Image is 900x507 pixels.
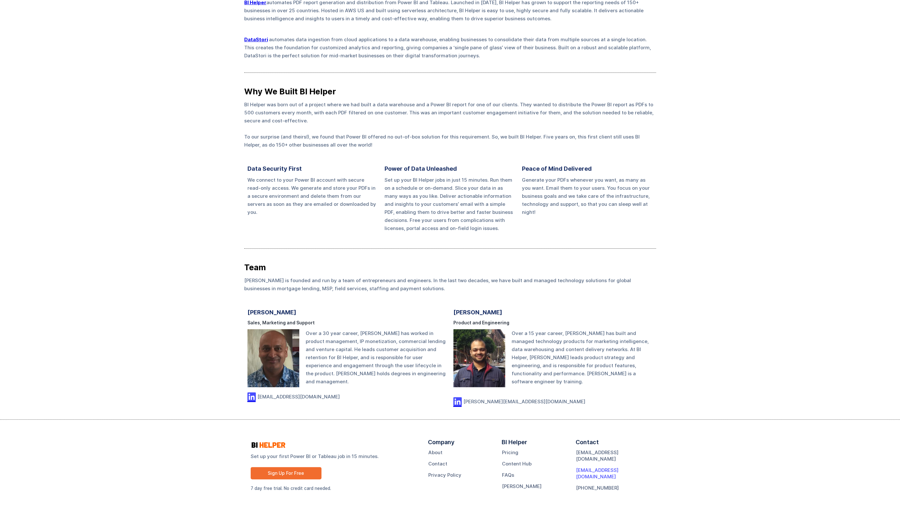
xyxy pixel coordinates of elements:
[576,485,619,491] a: [PHONE_NUMBER]
[257,395,340,402] p: [EMAIL_ADDRESS][DOMAIN_NAME] ‍
[428,449,442,456] a: About
[247,395,256,402] a: 
[257,395,340,402] a: [EMAIL_ADDRESS][DOMAIN_NAME]‍
[247,165,302,173] h4: Data Security First
[502,461,532,467] a: Content Hub
[247,395,256,398] p: 
[247,176,378,216] p: We connect to your Power BI account with secure read-only access. We generate and store your PDFs...
[453,329,506,387] img: Ishan Rastogi
[244,86,656,97] h2: Why We Built BI Helper
[512,329,653,394] p: Over a 15 year career, [PERSON_NAME] has built and managed technology products for marketing inte...
[502,449,518,456] a: Pricing
[244,276,656,292] p: [PERSON_NAME] is founded and run by a team of entrepreneurs and engineers. In the last two decade...
[522,176,653,216] p: Generate your PDFs whenever you want, as many as you want. Email them to your users. You focus on...
[428,472,461,478] a: Privacy Policy
[385,176,515,232] p: Set up your BI Helper jobs in just 15 minutes. Run them on a schedule or on-demand. Slice your da...
[247,320,447,326] h5: Sales, Marketing and Support
[502,483,542,490] a: [PERSON_NAME]
[247,309,296,316] h4: [PERSON_NAME]
[247,329,300,387] img: Kiran Hosakote
[244,36,268,43] a: DataStori
[502,439,527,449] div: BI Helper
[244,35,656,60] p: automates data ingestion from cloud applications to a data warehouse, enabling businesses to cons...
[453,320,653,326] h5: Product and Engineering
[576,449,650,462] a: [EMAIL_ADDRESS][DOMAIN_NAME]
[251,453,415,460] strong: Set up your first Power BI or Tableau job in 15 minutes.
[428,439,454,449] div: Company
[244,263,266,272] strong: Team
[251,441,286,449] img: logo
[576,439,599,449] div: Contact
[306,329,447,386] p: Over a 30 year career, [PERSON_NAME] has worked in product management, IP monetization, commercia...
[502,472,514,478] a: FAQs
[453,309,502,316] h4: [PERSON_NAME]
[576,467,650,480] a: [EMAIL_ADDRESS][DOMAIN_NAME]
[385,165,457,173] h4: Power of Data Unleashed
[463,400,585,407] a: [PERSON_NAME][EMAIL_ADDRESS][DOMAIN_NAME]‍
[453,400,462,407] a: 
[251,486,331,491] sub: 7 day free trial. No credit card needed.
[522,165,592,173] h4: Peace of Mind Delivered
[463,400,585,407] p: [PERSON_NAME][EMAIL_ADDRESS][DOMAIN_NAME] ‍
[453,400,462,403] p: 
[251,467,321,479] a: Sign Up For Free
[428,461,447,467] a: Contact
[244,100,656,149] p: BI Helper was born out of a project where we had built a data warehouse and a Power BI report for...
